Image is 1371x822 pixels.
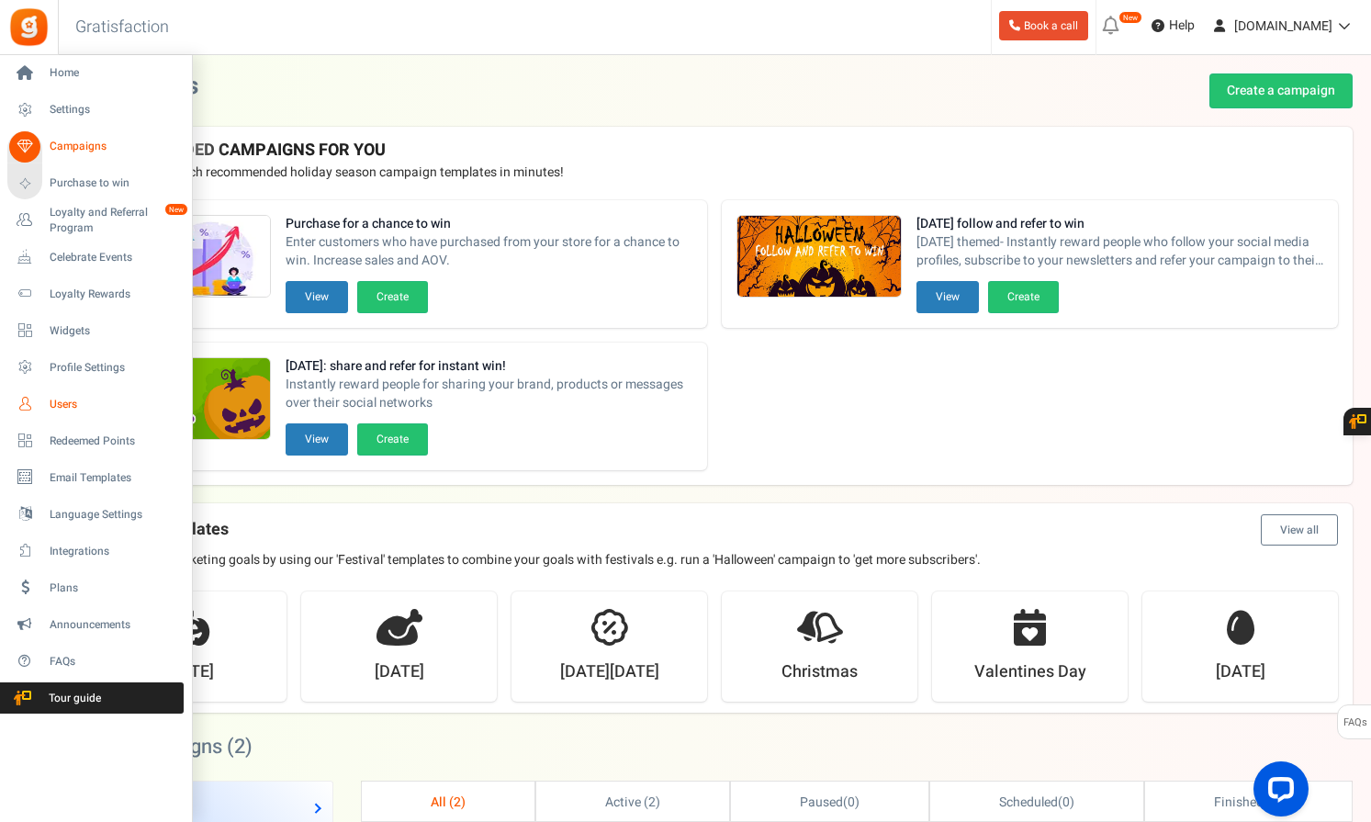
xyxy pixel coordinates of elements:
h4: Festival templates [91,514,1338,546]
span: Settings [50,102,178,118]
strong: [DATE]: share and refer for instant win! [286,357,692,376]
a: Users [7,388,184,420]
span: 2 [454,793,461,812]
a: Purchase to win [7,168,184,199]
span: Celebrate Events [50,250,178,265]
a: Home [7,58,184,89]
a: Widgets [7,315,184,346]
a: Profile Settings [7,352,184,383]
span: [DATE] themed- Instantly reward people who follow your social media profiles, subscribe to your n... [916,233,1323,270]
strong: Valentines Day [974,660,1086,684]
em: New [164,203,188,216]
span: 2 [648,793,656,812]
strong: [DATE] [375,660,424,684]
span: 2 [234,732,245,761]
p: Achieve your marketing goals by using our 'Festival' templates to combine your goals with festiva... [91,551,1338,569]
span: [DOMAIN_NAME] [1234,17,1332,36]
a: Create a campaign [1209,73,1353,108]
span: 0 [848,793,855,812]
span: Email Templates [50,470,178,486]
span: Home [50,65,178,81]
strong: Christmas [781,660,858,684]
em: New [1118,11,1142,24]
strong: Purchase for a chance to win [286,215,692,233]
span: FAQs [50,654,178,670]
span: Campaigns [50,139,178,154]
p: Preview and launch recommended holiday season campaign templates in minutes! [91,163,1338,182]
a: Help [1144,11,1202,40]
span: Enter customers who have purchased from your store for a chance to win. Increase sales and AOV. [286,233,692,270]
span: 0 [1062,793,1070,812]
a: Book a call [999,11,1088,40]
a: Settings [7,95,184,126]
button: Create [988,281,1059,313]
button: View [286,423,348,456]
span: Scheduled [999,793,1058,812]
span: ( ) [999,793,1073,812]
span: Paused [800,793,843,812]
h4: RECOMMENDED CAMPAIGNS FOR YOU [91,141,1338,160]
button: Create [357,281,428,313]
a: Loyalty and Referral Program New [7,205,184,236]
button: View [286,281,348,313]
button: View all [1261,514,1338,546]
span: Integrations [50,544,178,559]
a: Announcements [7,609,184,640]
a: Plans [7,572,184,603]
span: Widgets [50,323,178,339]
img: Recommended Campaigns [737,216,901,298]
a: Celebrate Events [7,242,184,273]
span: Profile Settings [50,360,178,376]
span: Redeemed Points [50,434,178,449]
strong: [DATE] [1216,660,1265,684]
a: Loyalty Rewards [7,278,184,310]
span: Finished ( ) [1214,793,1282,812]
a: Integrations [7,535,184,567]
span: Announcements [50,617,178,633]
span: Loyalty Rewards [50,287,178,302]
h3: Gratisfaction [55,9,189,46]
span: Help [1164,17,1195,35]
img: Gratisfaction [8,6,50,48]
span: Active ( ) [605,793,660,812]
span: Users [50,397,178,412]
span: ( ) [800,793,860,812]
span: Language Settings [50,507,178,523]
span: All ( ) [431,793,466,812]
span: Tour guide [8,691,137,706]
a: Redeemed Points [7,425,184,456]
span: Instantly reward people for sharing your brand, products or messages over their social networks [286,376,692,412]
a: Email Templates [7,462,184,493]
a: FAQs [7,646,184,677]
span: Loyalty and Referral Program [50,205,184,236]
a: Campaigns [7,131,184,163]
button: View [916,281,979,313]
strong: [DATE][DATE] [560,660,659,684]
a: Language Settings [7,499,184,530]
button: Create [357,423,428,456]
span: Plans [50,580,178,596]
strong: [DATE] follow and refer to win [916,215,1323,233]
span: FAQs [1343,705,1367,740]
span: Purchase to win [50,175,178,191]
